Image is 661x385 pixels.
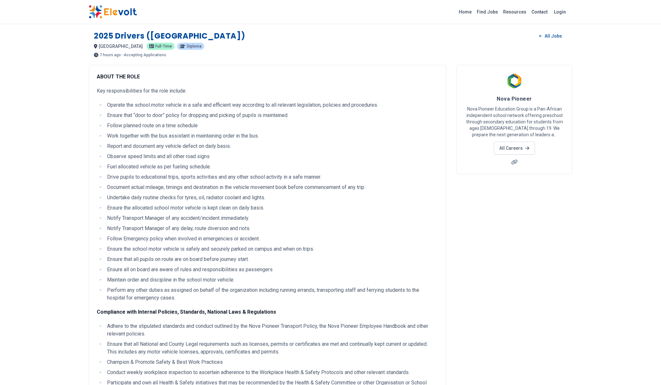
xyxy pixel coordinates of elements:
[534,31,567,41] a: All Jobs
[529,7,550,17] a: Contact
[97,87,438,95] p: Key responsibilities for the role include:
[105,184,438,191] li: Document actual mileage, timings and destination in the vehicle movement book before commencement...
[501,7,529,17] a: Resources
[105,340,438,356] li: Ensure that all National and County Legal requirements such as licenses, permits or certificates ...
[105,194,438,201] li: Undertake daily routine checks for tyres, oil, radiator coolant and lights.
[105,235,438,243] li: Follow Emergency policy when involved in emergencies or accident.
[105,255,438,263] li: Ensure that all pupils on route are on board before journey start.
[456,7,474,17] a: Home
[105,214,438,222] li: Notify Transport Manager of any accident/incident immediately.
[94,31,245,41] h1: 2025 Drivers ([GEOGRAPHIC_DATA])
[457,280,572,370] iframe: Advertisement
[105,358,438,366] li: Champion & Promote Safety & Best Work Practices
[457,182,572,272] iframe: Advertisement
[105,369,438,376] li: Conduct weekly workplace inspection to ascertain adherence to the Workplace Health & Safety Proto...
[105,132,438,140] li: Work together with the bus assistant in maintaining order in the bus.
[105,153,438,160] li: Observe speed limits and all other road signs
[105,173,438,181] li: Drive pupils to educational trips, sports activities and any other school activity in a safe manner.
[550,5,570,18] a: Login
[105,276,438,284] li: Maintain order and discipline in the school motor vehicle.
[105,101,438,109] li: Operate the school motor vehicle in a safe and efficient way according to all relevant legislatio...
[105,286,438,302] li: Perform any other duties as assigned on behalf of the organization including running errands, tra...
[155,44,172,48] span: Full-time
[474,7,501,17] a: Find Jobs
[497,96,532,102] span: Nova Pioneer
[506,73,522,89] img: Nova Pioneer
[105,163,438,171] li: Fuel allocated vehicle as per fueling schedule.
[105,322,438,338] li: Adhere to the stipulated standards and conduct outlined by the Nova Pioneer Transport Policy, the...
[465,106,564,138] p: Nova Pioneer Education Group is a Pan-African independent school network offering preschool throu...
[105,112,438,119] li: Ensure that “door to door” policy for dropping and picking of pupils is maintained.
[122,53,166,57] p: - Accepting Applications
[494,142,535,155] a: All Careers
[89,5,137,19] img: Elevolt
[105,225,438,232] li: Notify Transport Manager of any delay, route diversion and riots.
[105,142,438,150] li: Report and document any vehicle defect on daily basis.
[100,53,121,57] span: 7 hours ago
[97,309,276,315] strong: Compliance with Internal Policies, Standards, National Laws & Regulations
[105,266,438,273] li: Ensure all on board are aware of rules and responsibilities as passengers
[105,122,438,130] li: Follow planned route on a time schedule
[105,245,438,253] li: Ensure the school motor vehicle is safely and securely parked on campus and when on trips.
[187,44,202,48] span: Diploma
[99,44,143,49] span: [GEOGRAPHIC_DATA]
[105,204,438,212] li: Ensure the allocated school motor vehicle is kept clean on daily basis.
[97,74,140,80] strong: ABOUT THE ROLE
